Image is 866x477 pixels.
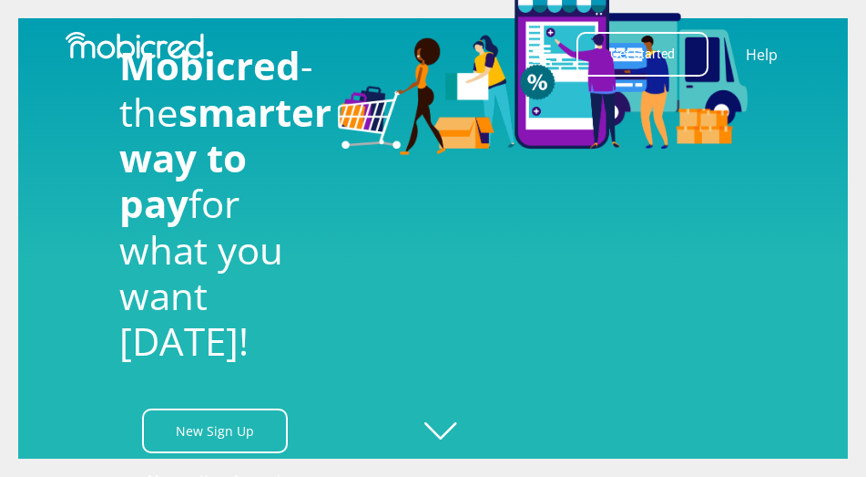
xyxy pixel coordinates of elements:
span: smarter way to pay [119,86,331,230]
a: New Sign Up [142,409,288,453]
button: Get Started [576,32,708,77]
a: Help [745,43,779,67]
h1: - the for what you want [DATE]! [119,43,311,365]
img: Mobicred [66,32,204,59]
